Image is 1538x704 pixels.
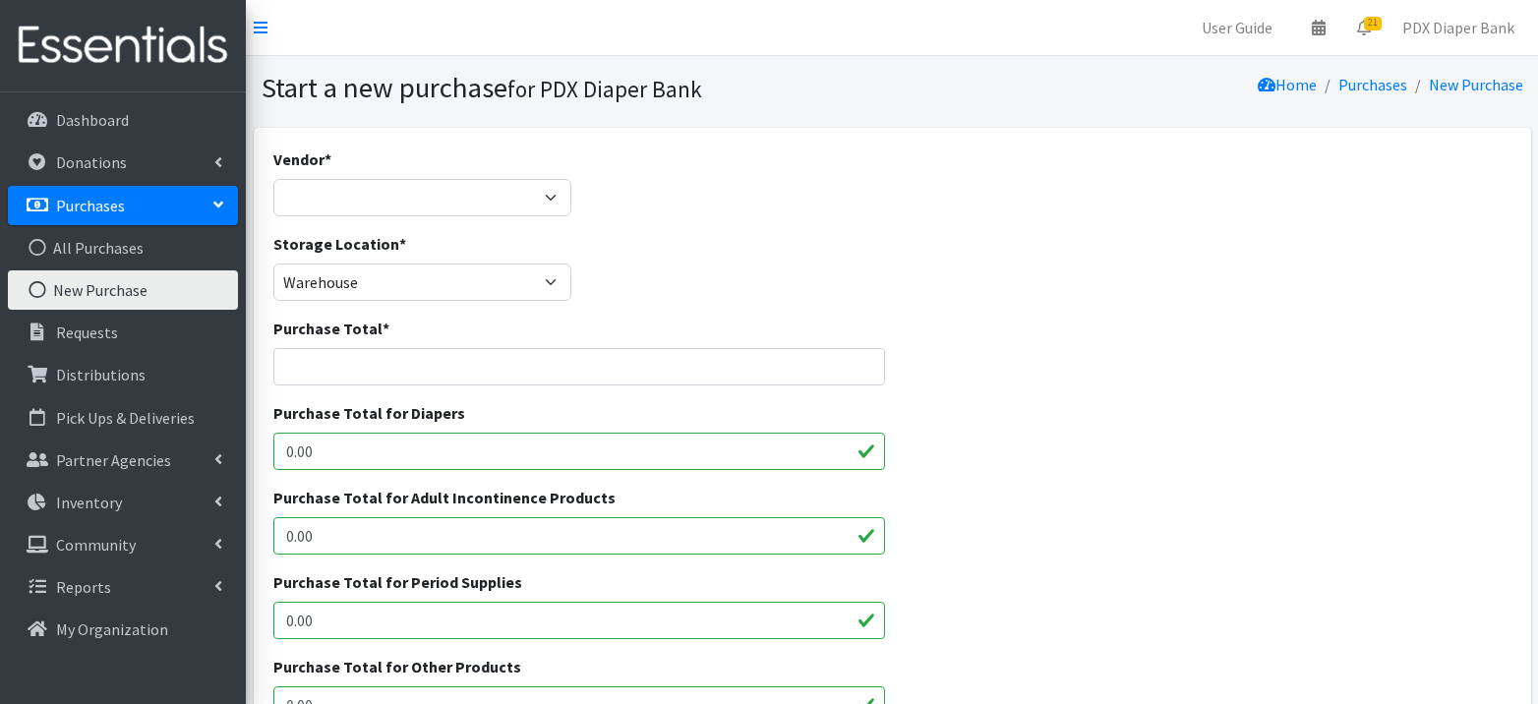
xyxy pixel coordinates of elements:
p: Pick Ups & Deliveries [56,408,195,428]
p: Partner Agencies [56,450,171,470]
label: Storage Location [273,232,406,256]
abbr: required [383,319,389,338]
p: My Organization [56,619,168,639]
p: Reports [56,577,111,597]
p: Community [56,535,136,555]
a: PDX Diaper Bank [1387,8,1530,47]
p: Distributions [56,365,146,384]
abbr: required [325,149,331,169]
a: Purchases [1338,75,1407,94]
label: Purchase Total [273,317,389,340]
a: Dashboard [8,100,238,140]
a: All Purchases [8,228,238,267]
a: Reports [8,567,238,607]
a: Partner Agencies [8,440,238,480]
a: Requests [8,313,238,352]
img: HumanEssentials [8,13,238,79]
a: Donations [8,143,238,182]
a: New Purchase [1429,75,1523,94]
p: Purchases [56,196,125,215]
h1: Start a new purchase [262,71,885,105]
a: Purchases [8,186,238,225]
a: Community [8,525,238,564]
a: Inventory [8,483,238,522]
a: My Organization [8,610,238,649]
p: Dashboard [56,110,129,130]
a: New Purchase [8,270,238,310]
a: 21 [1341,8,1387,47]
label: Purchase Total for Adult Incontinence Products [273,486,616,509]
a: Pick Ups & Deliveries [8,398,238,438]
a: Distributions [8,355,238,394]
label: Vendor [273,147,331,171]
label: Purchase Total for Period Supplies [273,570,522,594]
a: Home [1258,75,1317,94]
label: Purchase Total for Diapers [273,401,465,425]
p: Inventory [56,493,122,512]
label: Purchase Total for Other Products [273,655,521,678]
p: Requests [56,323,118,342]
small: for PDX Diaper Bank [507,75,702,103]
span: 21 [1364,17,1382,30]
a: User Guide [1186,8,1288,47]
p: Donations [56,152,127,172]
abbr: required [399,234,406,254]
